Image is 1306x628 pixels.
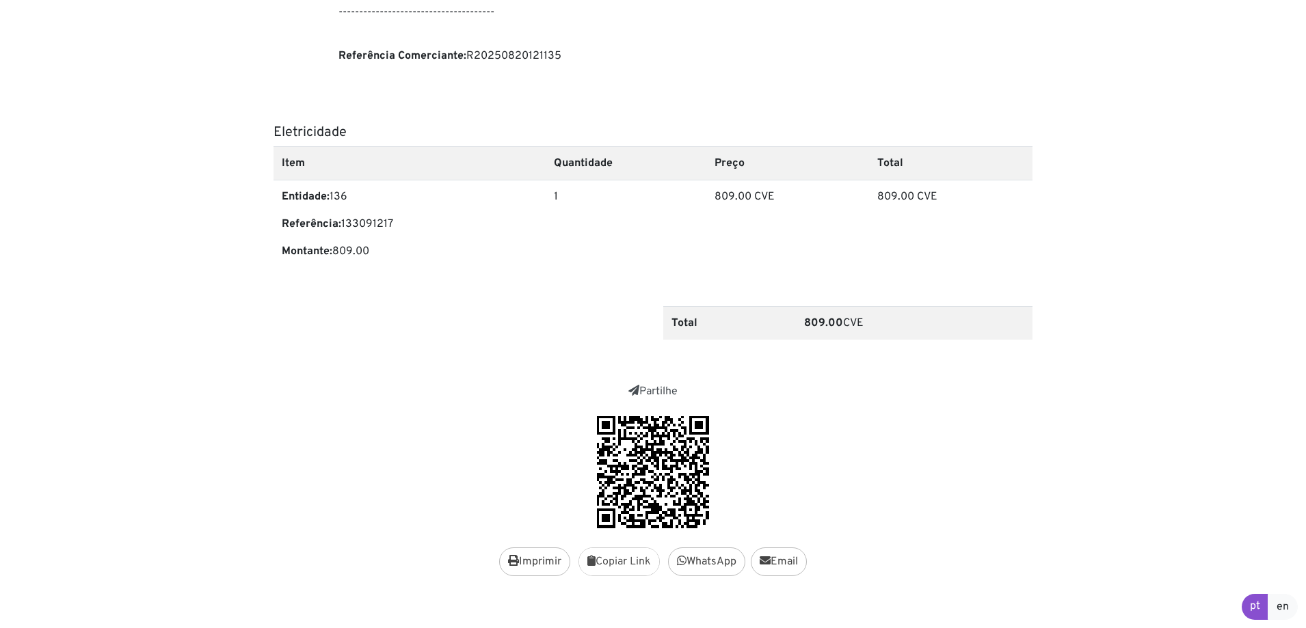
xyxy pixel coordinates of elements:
[546,180,706,279] td: 1
[796,306,1032,340] td: CVE
[282,190,330,204] b: Entidade:
[628,385,678,398] a: Partilhe
[1242,594,1268,620] a: pt
[274,124,1032,141] h5: Eletricidade
[338,48,643,64] p: R20250820121135
[282,216,537,232] p: 133091217
[499,547,570,576] button: Imprimir
[1268,594,1298,620] a: en
[282,243,537,260] p: 809.00
[546,146,706,180] th: Quantidade
[282,245,332,258] b: Montante:
[282,217,341,231] b: Referência:
[597,416,709,528] img: 1AiHdAAAABklEQVQDABZnWjWYb891AAAAAElFTkSuQmCC
[751,547,807,576] a: Email
[869,146,1032,180] th: Total
[869,180,1032,279] td: 809.00 CVE
[706,180,870,279] td: 809.00 CVE
[282,189,537,205] p: 136
[338,49,466,63] b: Referência Comerciante:
[706,146,870,180] th: Preço
[663,306,796,340] th: Total
[578,547,660,576] button: Copiar Link
[274,416,1032,528] div: https://faxi.online/receipt/2025082012105185/5qCG
[668,547,745,576] a: WhatsApp
[274,146,546,180] th: Item
[804,316,843,330] b: 809.00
